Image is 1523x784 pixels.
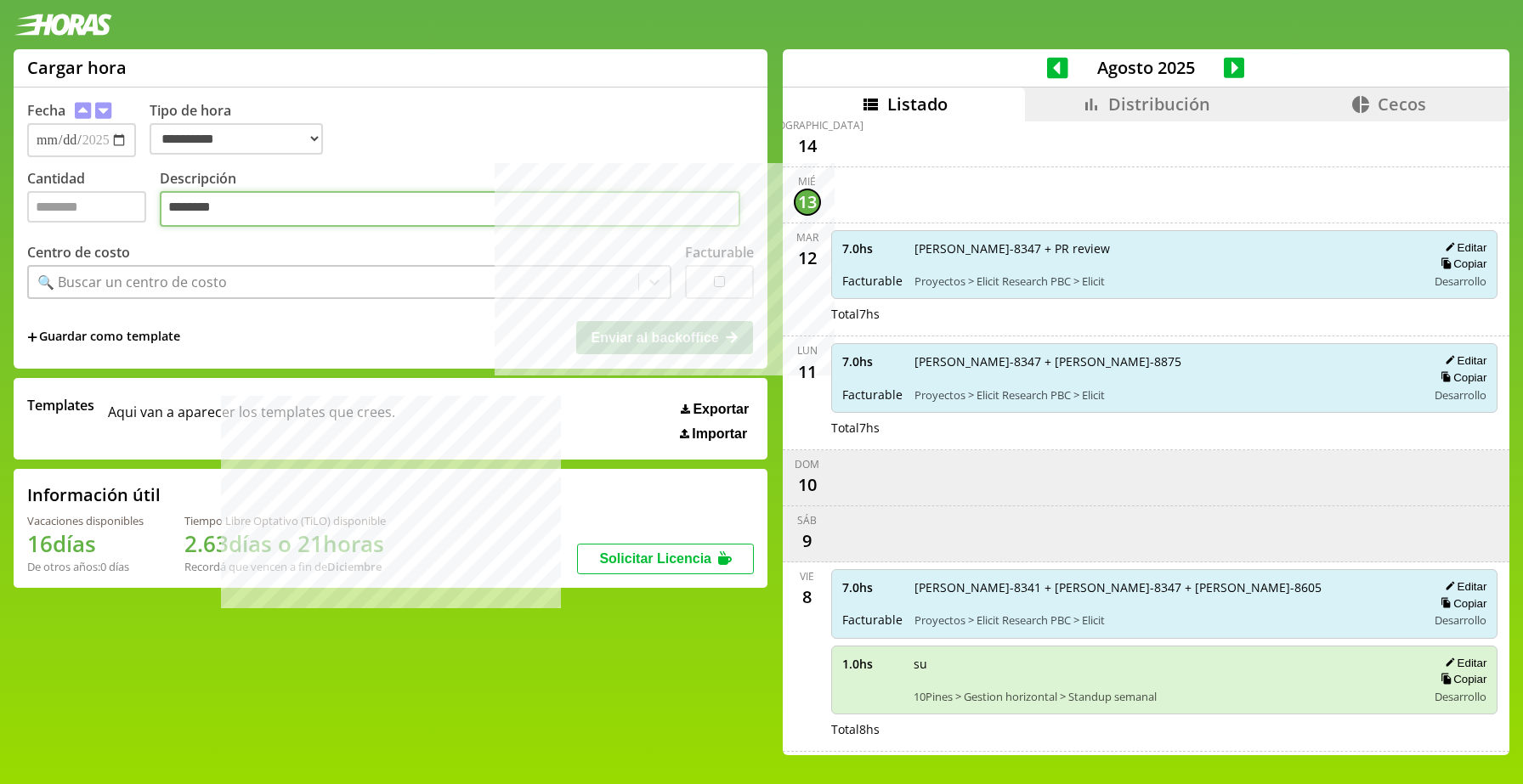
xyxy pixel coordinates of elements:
[27,169,160,231] label: Cantidad
[27,328,37,347] span: +
[108,396,395,442] span: Aqui van a aparecer los templates que crees.
[27,101,65,120] label: Fecha
[1440,656,1486,670] button: Editar
[842,386,903,403] span: Facturable
[1108,93,1210,116] span: Distribución
[1435,672,1486,686] button: Copiar
[887,93,948,116] span: Listado
[842,612,903,628] span: Facturable
[797,343,818,358] div: lun
[27,243,130,262] label: Centro de costo
[1435,274,1486,289] span: Desarrollo
[842,353,903,369] span: 7.0 hs
[1435,689,1486,704] span: Desarrollo
[800,569,814,584] div: vie
[14,14,112,36] img: logotipo
[751,118,863,133] div: [DEMOGRAPHIC_DATA]
[842,656,902,672] span: 1.0 hs
[27,483,161,506] h2: Información útil
[914,612,1416,628] span: Proyectos > Elicit Research PBC > Elicit
[1435,257,1486,271] button: Copiar
[27,328,180,347] span: +Guardar como template
[914,353,1416,369] span: [PERSON_NAME]-8347 + [PERSON_NAME]-8875
[794,584,821,611] div: 8
[150,101,337,157] label: Tipo de hora
[599,551,711,566] span: Solicitar Licencia
[797,513,817,527] div: sáb
[27,513,144,528] div: Vacaciones disponibles
[914,274,1416,289] span: Proyectos > Elicit Research PBC > Elicit
[1435,612,1486,628] span: Desarrollo
[37,273,227,291] div: 🔍 Buscar un centro de costo
[794,358,821,385] div: 11
[794,471,821,499] div: 10
[184,513,386,528] div: Tiempo Libre Optativo (TiLO) disponible
[1435,370,1486,385] button: Copiar
[160,169,754,231] label: Descripción
[914,689,1416,704] span: 10Pines > Gestion horizontal > Standup semanal
[327,559,382,574] b: Diciembre
[1440,240,1486,255] button: Editar
[693,402,749,417] span: Exportar
[184,528,386,559] h1: 2.63 días o 21 horas
[831,306,1498,322] div: Total 7 hs
[914,387,1416,403] span: Proyectos > Elicit Research PBC > Elicit
[794,527,821,555] div: 9
[676,401,754,418] button: Exportar
[831,721,1498,737] div: Total 8 hs
[798,174,816,189] div: mié
[27,528,144,559] h1: 16 días
[914,240,1416,257] span: [PERSON_NAME]-8347 + PR review
[1435,387,1486,403] span: Desarrollo
[27,559,144,574] div: De otros años: 0 días
[1440,579,1486,594] button: Editar
[685,243,754,262] label: Facturable
[842,240,903,257] span: 7.0 hs
[831,420,1498,436] div: Total 7 hs
[160,191,740,227] textarea: Descripción
[842,273,903,289] span: Facturable
[692,426,747,442] span: Importar
[27,56,127,79] h1: Cargar hora
[150,123,323,155] select: Tipo de hora
[796,230,818,245] div: mar
[184,559,386,574] div: Recordá que vencen a fin de
[1440,353,1486,368] button: Editar
[1068,56,1224,79] span: Agosto 2025
[794,133,821,160] div: 14
[27,191,146,223] input: Cantidad
[914,579,1416,595] span: [PERSON_NAME]-8341 + [PERSON_NAME]-8347 + [PERSON_NAME]-8605
[795,457,819,471] div: dom
[794,245,821,272] div: 12
[27,396,94,415] span: Templates
[783,121,1509,753] div: scrollable content
[1435,596,1486,611] button: Copiar
[842,579,903,595] span: 7.0 hs
[914,656,1416,672] span: su
[794,189,821,216] div: 13
[1378,93,1426,116] span: Cecos
[577,544,754,574] button: Solicitar Licencia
